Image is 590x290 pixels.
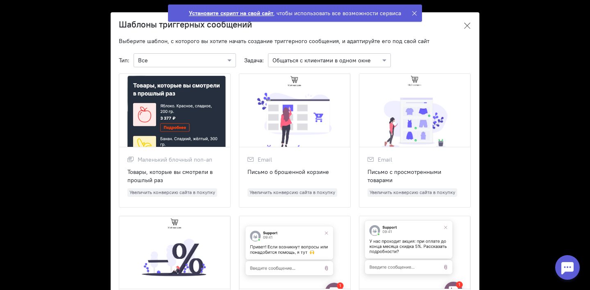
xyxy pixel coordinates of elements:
[189,9,401,17] div: , чтобы использовать все возможности сервиса
[247,168,342,184] div: Письмо о брошенной корзине
[119,37,471,45] div: Выберите шаблон, с которого вы хотите начать создание триггерного сообщения, и адаптируйте его по...
[138,155,212,164] span: Маленький блочный поп-ап
[258,155,272,164] span: Email
[189,9,273,17] strong: Установите скрипт на свой сайт
[119,18,252,31] h3: Шаблоны триггерных сообщений
[244,56,264,64] span: Задача:
[247,188,337,197] span: Увеличить конверсию сайта в покупку
[127,188,217,197] span: Увеличить конверсию сайта в покупку
[127,168,222,184] div: Товары, которые вы смотрели в прошлый раз
[378,155,392,164] span: Email
[368,188,457,197] span: Увеличить конверсию сайта в покупку
[119,56,129,64] span: Тип:
[368,168,462,184] div: Письмо с просмотренными товарами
